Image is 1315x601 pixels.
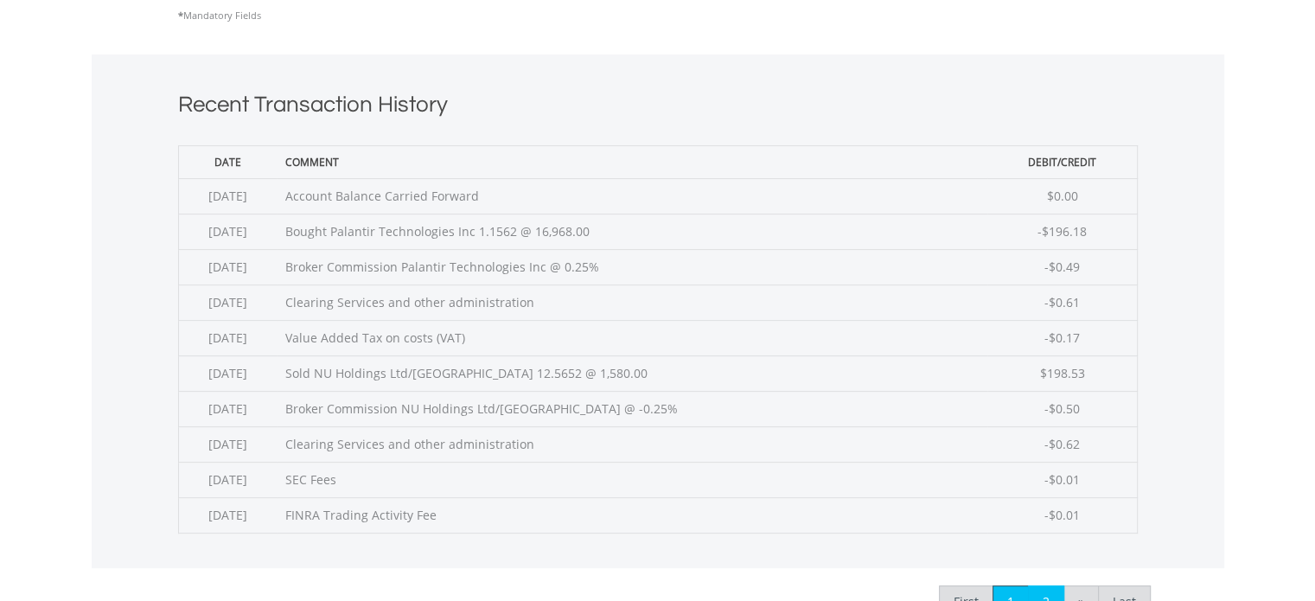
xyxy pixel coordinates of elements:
td: [DATE] [178,285,277,320]
td: Broker Commission NU Holdings Ltd/[GEOGRAPHIC_DATA] @ -0.25% [277,391,988,426]
td: [DATE] [178,214,277,249]
th: Debit/Credit [987,145,1137,178]
td: FINRA Trading Activity Fee [277,497,988,533]
span: -$0.61 [1044,294,1080,310]
span: -$0.50 [1044,400,1080,417]
td: [DATE] [178,426,277,462]
h1: Recent Transaction History [178,89,1138,128]
td: Clearing Services and other administration [277,285,988,320]
td: Account Balance Carried Forward [277,178,988,214]
span: -$196.18 [1037,223,1087,240]
td: [DATE] [178,178,277,214]
th: Comment [277,145,988,178]
span: -$0.01 [1044,471,1080,488]
span: -$0.49 [1044,259,1080,275]
span: $198.53 [1039,365,1084,381]
td: Sold NU Holdings Ltd/[GEOGRAPHIC_DATA] 12.5652 @ 1,580.00 [277,355,988,391]
td: Clearing Services and other administration [277,426,988,462]
td: [DATE] [178,355,277,391]
td: [DATE] [178,497,277,533]
td: [DATE] [178,391,277,426]
td: [DATE] [178,462,277,497]
td: SEC Fees [277,462,988,497]
td: Bought Palantir Technologies Inc 1.1562 @ 16,968.00 [277,214,988,249]
span: -$0.62 [1044,436,1080,452]
td: Broker Commission Palantir Technologies Inc @ 0.25% [277,249,988,285]
span: -$0.17 [1044,329,1080,346]
span: -$0.01 [1044,507,1080,523]
th: Date [178,145,277,178]
span: $0.00 [1046,188,1077,204]
td: [DATE] [178,320,277,355]
td: [DATE] [178,249,277,285]
span: Mandatory Fields [178,9,261,22]
td: Value Added Tax on costs (VAT) [277,320,988,355]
